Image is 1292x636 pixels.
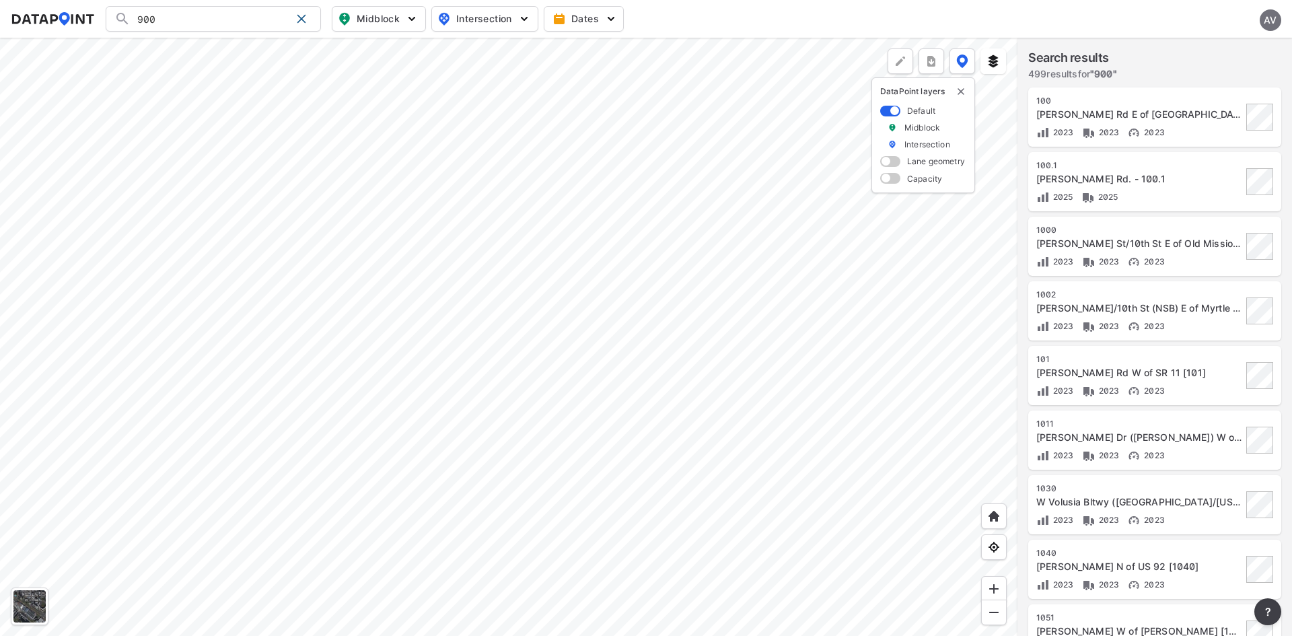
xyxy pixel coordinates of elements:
img: Volume count [1036,384,1050,398]
img: 5YPKRKmlfpI5mqlR8AD95paCi+0kK1fRFDJSaMmawlwaeJcJwk9O2fotCW5ve9gAAAAASUVORK5CYII= [517,12,531,26]
button: more [919,48,944,74]
span: 2023 [1141,256,1165,267]
span: 2023 [1141,386,1165,396]
span: Intersection [437,11,530,27]
img: Volume count [1036,255,1050,269]
span: ? [1262,604,1273,620]
button: DataPoint layers [949,48,975,74]
img: Vehicle speed [1127,255,1141,269]
img: map_pin_mid.602f9df1.svg [336,11,353,27]
img: Volume count [1036,126,1050,139]
label: Lane geometry [907,155,965,167]
img: Vehicle class [1082,255,1096,269]
span: 2023 [1050,321,1074,331]
img: Vehicle class [1082,449,1096,462]
img: +Dz8AAAAASUVORK5CYII= [894,55,907,68]
span: 2025 [1050,192,1073,202]
div: Home [981,503,1007,529]
img: zeq5HYn9AnE9l6UmnFLPAAAAAElFTkSuQmCC [987,540,1001,554]
span: 2023 [1096,450,1120,460]
div: Kepler Rd N of US 92 [1040] [1036,560,1242,573]
span: Dates [555,12,615,26]
img: Vehicle class [1082,514,1096,527]
span: 2023 [1096,127,1120,137]
button: Midblock [332,6,426,32]
img: Vehicle speed [1127,126,1141,139]
div: 1002 [1036,289,1242,300]
button: Intersection [431,6,538,32]
span: 2023 [1096,579,1120,590]
img: layers.ee07997e.svg [986,55,1000,68]
div: Josephine St/10th St (NSB) E of Myrtle Rd [1002] [1036,302,1242,315]
span: 2023 [1050,386,1074,396]
div: 1011 [1036,419,1242,429]
img: marker_Intersection.6861001b.svg [888,139,897,150]
label: 499 results for [1028,67,1117,81]
span: 2023 [1050,515,1074,525]
span: 2023 [1050,579,1074,590]
span: 2023 [1141,127,1165,137]
img: Vehicle class [1082,578,1096,592]
img: Vehicle speed [1127,578,1141,592]
label: Intersection [904,139,950,150]
div: Zoom out [981,600,1007,625]
img: ZvzfEJKXnyWIrJytrsY285QMwk63cM6Drc+sIAAAAASUVORK5CYII= [987,582,1001,596]
span: Midblock [338,11,417,27]
div: Arredondo Grant Rd W of SR 11 [101] [1036,366,1242,380]
span: 2025 [1095,192,1118,202]
label: Midblock [904,122,940,133]
img: Volume count [1036,514,1050,527]
div: W Volusia Bltwy (Veterans Memorial Pkwy Extension/Kentucky) N of Graves Ave [1030] [1036,495,1242,509]
label: Capacity [907,173,942,184]
div: 1000 [1036,225,1242,236]
span: 2023 [1141,579,1165,590]
img: Vehicle class [1082,384,1096,398]
img: Vehicle speed [1127,320,1141,333]
span: 2023 [1050,127,1074,137]
div: AV [1260,9,1281,31]
button: External layers [980,48,1006,74]
div: 100.1 [1036,160,1242,171]
div: 1030 [1036,483,1242,494]
span: 2023 [1096,256,1120,267]
span: 2023 [1096,321,1120,331]
span: 2023 [1141,321,1165,331]
label: Default [907,105,935,116]
div: Toggle basemap [11,588,48,625]
div: 100 [1036,96,1242,106]
div: 101 [1036,354,1242,365]
button: delete [956,86,966,97]
img: 5YPKRKmlfpI5mqlR8AD95paCi+0kK1fRFDJSaMmawlwaeJcJwk9O2fotCW5ve9gAAAAASUVORK5CYII= [604,12,618,26]
span: " 900 " [1090,68,1117,79]
img: data-point-layers.37681fc9.svg [956,55,968,68]
img: 5YPKRKmlfpI5mqlR8AD95paCi+0kK1fRFDJSaMmawlwaeJcJwk9O2fotCW5ve9gAAAAASUVORK5CYII= [405,12,419,26]
img: map_pin_int.54838e6b.svg [436,11,452,27]
span: 2023 [1050,256,1074,267]
img: Vehicle speed [1127,514,1141,527]
img: Vehicle class [1082,126,1096,139]
img: Volume count [1036,190,1050,204]
img: Volume count [1036,320,1050,333]
div: Zoom in [981,576,1007,602]
div: Polygon tool [888,48,913,74]
p: DataPoint layers [880,86,966,97]
div: 1051 [1036,612,1242,623]
div: Arredondo Grant Rd. - 100.1 [1036,172,1242,186]
span: 2023 [1096,386,1120,396]
img: dataPointLogo.9353c09d.svg [11,12,95,26]
input: Search [131,8,291,30]
img: calendar-gold.39a51dde.svg [552,12,566,26]
img: close-external-leyer.3061a1c7.svg [956,86,966,97]
button: more [1254,598,1281,625]
span: 2023 [1141,515,1165,525]
img: Vehicle class [1082,320,1096,333]
img: Volume count [1036,578,1050,592]
span: 2023 [1141,450,1165,460]
div: Clear search [291,8,312,30]
label: Search results [1028,48,1117,67]
img: Vehicle class [1081,190,1095,204]
span: 2023 [1096,515,1120,525]
img: marker_Midblock.5ba75e30.svg [888,122,897,133]
button: Dates [544,6,624,32]
div: Arredondo Grant Rd E of Spring Garden Ranch Rd [100] [1036,108,1242,121]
